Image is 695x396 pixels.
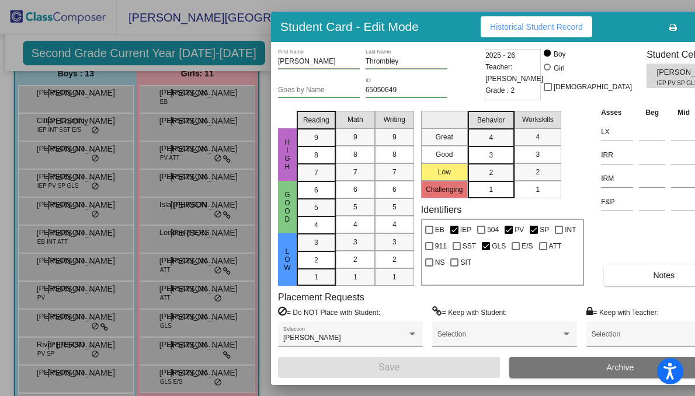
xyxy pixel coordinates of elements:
span: GLS [492,239,506,253]
span: Math [347,114,363,125]
span: 6 [314,185,318,195]
span: 8 [392,149,397,160]
span: 1 [489,184,493,195]
span: 6 [392,184,397,195]
span: 4 [314,220,318,230]
button: Historical Student Record [481,16,592,37]
span: E/S [522,239,533,253]
span: Reading [303,115,329,125]
span: 3 [392,237,397,247]
span: [PERSON_NAME] [283,334,341,342]
span: Good [282,191,293,223]
span: 2 [314,255,318,265]
span: 7 [392,167,397,177]
span: Behavior [477,115,505,125]
span: 9 [314,132,318,143]
h3: Student Card - Edit Mode [280,19,419,34]
input: assessment [601,146,633,164]
span: 3 [536,149,540,160]
span: Historical Student Record [490,22,583,31]
input: goes by name [278,86,360,94]
span: 2 [353,254,357,265]
div: Boy [553,49,566,59]
span: 3 [489,150,493,160]
span: 7 [353,167,357,177]
span: IEP [460,223,471,237]
label: = Do NOT Place with Student: [278,306,380,318]
span: 1 [536,184,540,195]
label: Placement Requests [278,292,364,303]
span: Save [378,362,399,372]
span: 9 [353,132,357,142]
span: 8 [314,150,318,160]
span: Grade : 2 [485,85,515,96]
span: 5 [353,202,357,212]
span: SST [463,239,476,253]
span: Low [282,247,293,272]
label: Identifiers [421,204,461,215]
span: 2025 - 26 [485,50,515,61]
button: Save [278,357,500,378]
span: High [282,138,293,171]
span: SIT [460,255,471,269]
span: 9 [392,132,397,142]
th: Asses [598,106,636,119]
span: [DEMOGRAPHIC_DATA] [554,80,632,94]
span: 4 [489,132,493,143]
span: 7 [314,167,318,178]
span: Workskills [522,114,554,125]
span: EB [435,223,444,237]
th: Beg [636,106,668,119]
span: 8 [353,149,357,160]
span: INT [565,223,576,237]
span: 1 [392,272,397,282]
span: 5 [392,202,397,212]
span: 504 [487,223,499,237]
input: assessment [601,123,633,141]
span: 4 [536,132,540,142]
span: Teacher: [PERSON_NAME] [485,61,543,85]
span: 2 [536,167,540,177]
span: SP [540,223,549,237]
label: = Keep with Student: [432,306,507,318]
span: 911 [435,239,447,253]
span: 1 [353,272,357,282]
span: 3 [353,237,357,247]
span: 5 [314,202,318,213]
span: 6 [353,184,357,195]
span: 2 [392,254,397,265]
label: = Keep with Teacher: [586,306,659,318]
span: 4 [353,219,357,230]
span: 4 [392,219,397,230]
span: PV [515,223,524,237]
span: ATT [549,239,562,253]
input: assessment [601,193,633,211]
input: assessment [601,170,633,187]
span: 1 [314,272,318,282]
span: Archive [607,363,634,372]
span: 2 [489,167,493,178]
span: Writing [384,114,405,125]
span: NS [435,255,445,269]
span: 3 [314,237,318,248]
div: Girl [553,63,565,73]
span: Notes [653,271,675,280]
input: Enter ID [366,86,447,94]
